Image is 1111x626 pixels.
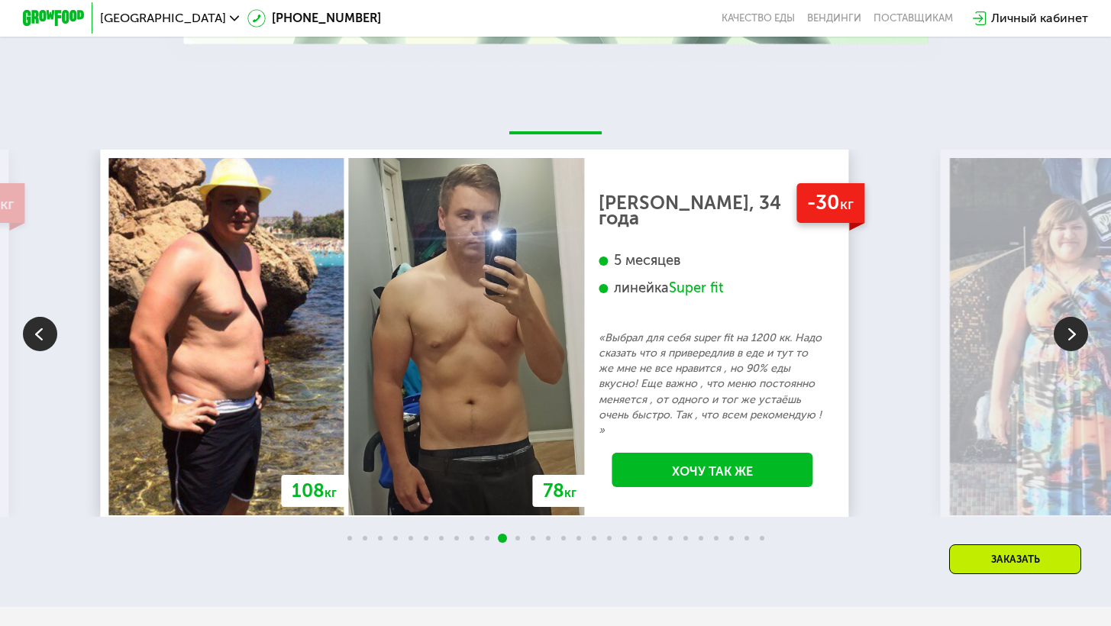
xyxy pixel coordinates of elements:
[807,12,861,24] a: Вендинги
[100,12,226,24] span: [GEOGRAPHIC_DATA]
[949,544,1081,574] div: Заказать
[599,331,825,439] p: «Выбрал для себя super fit на 1200 кк. Надо сказать что я привередлив в еде и тут то же мне не вс...
[669,279,723,297] div: Super fit
[533,475,586,507] div: 78
[247,9,381,27] a: [PHONE_NUMBER]
[1054,317,1088,351] img: Slide right
[564,486,576,500] span: кг
[722,12,795,24] a: Качество еды
[281,475,346,507] div: 108
[599,195,825,226] div: [PERSON_NAME], 34 года
[599,252,825,269] div: 5 месяцев
[840,195,854,213] span: кг
[874,12,953,24] div: поставщикам
[612,453,812,487] a: Хочу так же
[325,486,337,500] span: кг
[599,279,825,297] div: линейка
[23,317,57,351] img: Slide left
[796,183,864,223] div: -30
[991,9,1088,27] div: Личный кабинет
